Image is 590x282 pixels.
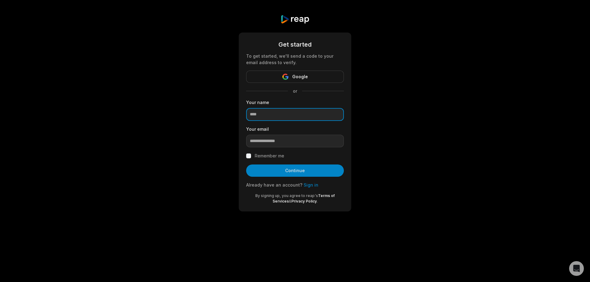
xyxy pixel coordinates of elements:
[246,126,344,132] label: Your email
[255,152,284,160] label: Remember me
[246,182,302,187] span: Already have an account?
[246,40,344,49] div: Get started
[246,53,344,66] div: To get started, we'll send a code to your email address to verify.
[246,99,344,106] label: Your name
[317,199,318,203] span: .
[289,199,291,203] span: &
[246,164,344,177] button: Continue
[255,193,318,198] span: By signing up, you agree to reap's
[292,73,308,80] span: Google
[288,88,302,94] span: or
[280,15,309,24] img: reap
[304,182,318,187] a: Sign in
[246,71,344,83] button: Google
[291,199,317,203] a: Privacy Policy
[569,261,584,276] div: Open Intercom Messenger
